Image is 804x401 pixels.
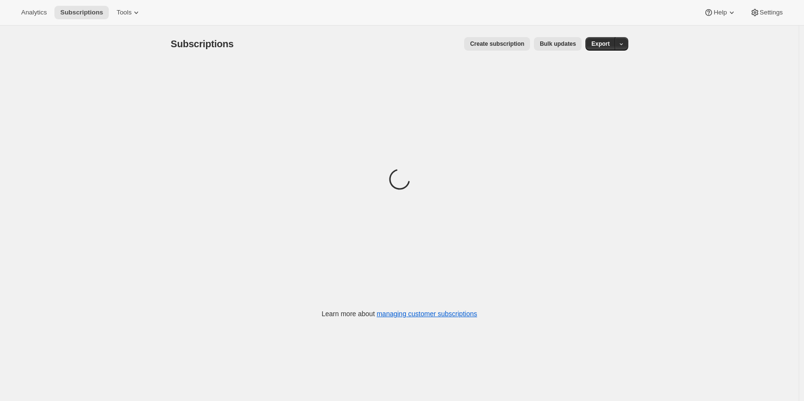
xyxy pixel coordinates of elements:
[171,39,234,49] span: Subscriptions
[540,40,576,48] span: Bulk updates
[464,37,530,51] button: Create subscription
[698,6,742,19] button: Help
[713,9,726,16] span: Help
[21,9,47,16] span: Analytics
[60,9,103,16] span: Subscriptions
[117,9,131,16] span: Tools
[585,37,615,51] button: Export
[322,309,477,319] p: Learn more about
[534,37,582,51] button: Bulk updates
[744,6,789,19] button: Settings
[376,310,477,318] a: managing customer subscriptions
[15,6,52,19] button: Analytics
[591,40,609,48] span: Export
[111,6,147,19] button: Tools
[760,9,783,16] span: Settings
[470,40,524,48] span: Create subscription
[54,6,109,19] button: Subscriptions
